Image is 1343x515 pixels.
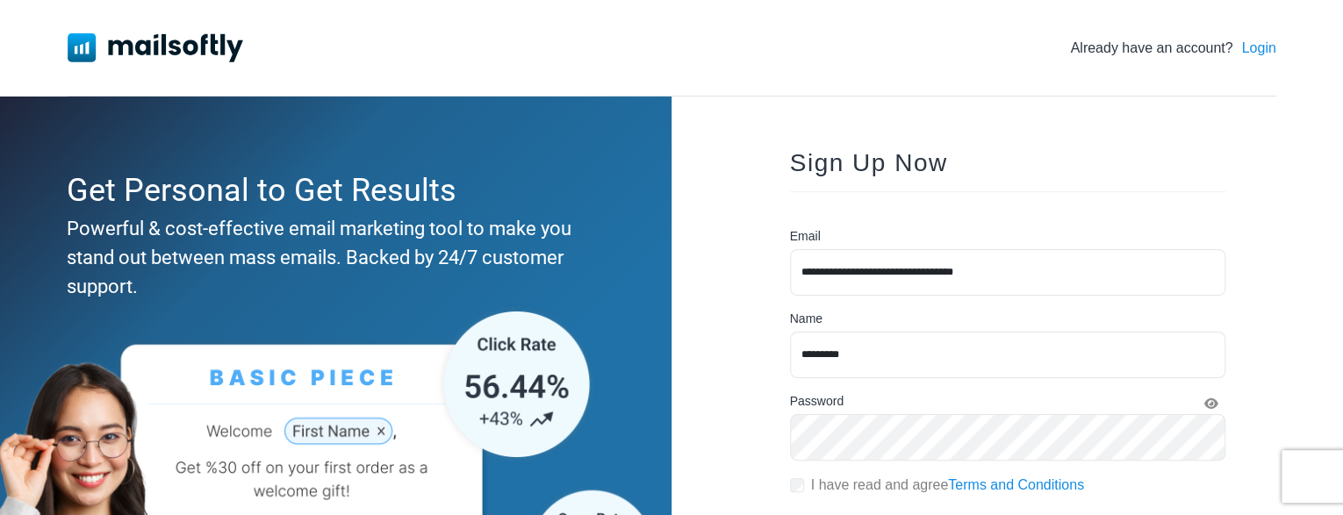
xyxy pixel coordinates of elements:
label: I have read and agree [811,475,1084,496]
i: Show Password [1204,397,1218,410]
div: Powerful & cost-effective email marketing tool to make you stand out between mass emails. Backed ... [67,214,597,301]
label: Password [790,392,844,411]
a: Login [1241,38,1275,59]
div: Get Personal to Get Results [67,167,597,214]
img: Mailsoftly [68,33,243,61]
a: Terms and Conditions [948,477,1084,492]
label: Email [790,227,821,246]
span: Sign Up Now [790,149,948,176]
label: Name [790,310,822,328]
div: Already have an account? [1070,38,1275,59]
